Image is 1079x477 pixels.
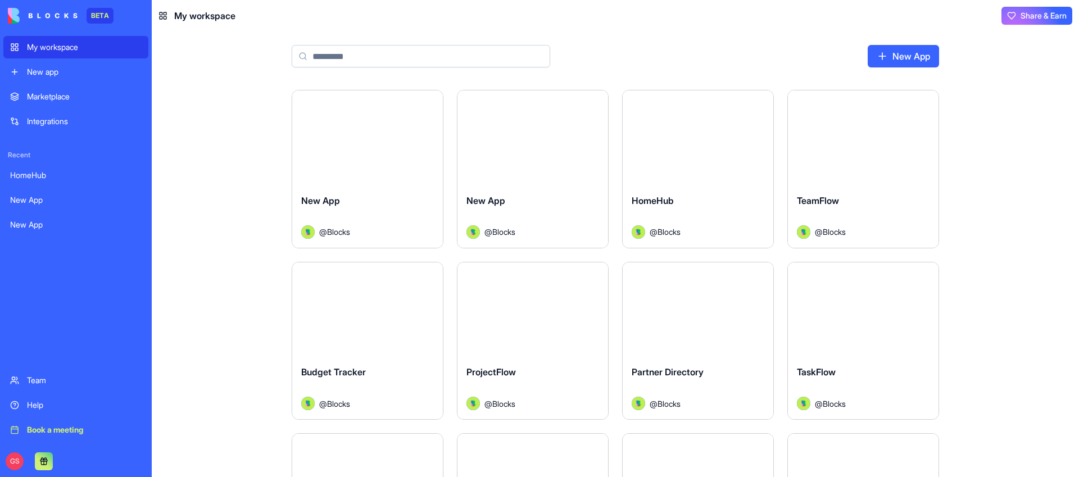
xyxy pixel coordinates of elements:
[8,8,114,24] a: BETA
[622,90,774,248] a: HomeHubAvatar@Blocks
[797,366,836,378] span: TaskFlow
[815,398,823,410] span: @
[457,90,609,248] a: New AppAvatar@Blocks
[457,262,609,420] a: ProjectFlowAvatar@Blocks
[3,164,148,187] a: HomeHub
[466,397,480,410] img: Avatar
[797,225,810,239] img: Avatar
[319,226,327,238] span: @
[87,8,114,24] div: BETA
[632,366,704,378] span: Partner Directory
[6,452,24,470] span: GS
[658,226,681,238] span: Blocks
[650,398,658,410] span: @
[650,226,658,238] span: @
[3,419,148,441] a: Book a meeting
[492,398,515,410] span: Blocks
[327,398,350,410] span: Blocks
[319,398,327,410] span: @
[823,398,846,410] span: Blocks
[797,195,839,206] span: TeamFlow
[301,225,315,239] img: Avatar
[868,45,939,67] a: New App
[301,397,315,410] img: Avatar
[484,398,492,410] span: @
[27,116,142,127] div: Integrations
[632,397,645,410] img: Avatar
[27,91,142,102] div: Marketplace
[27,399,142,411] div: Help
[484,226,492,238] span: @
[301,195,340,206] span: New App
[466,195,505,206] span: New App
[823,226,846,238] span: Blocks
[301,366,366,378] span: Budget Tracker
[27,66,142,78] div: New app
[292,90,443,248] a: New AppAvatar@Blocks
[3,151,148,160] span: Recent
[3,369,148,392] a: Team
[292,262,443,420] a: Budget TrackerAvatar@Blocks
[8,8,78,24] img: logo
[10,219,142,230] div: New App
[797,397,810,410] img: Avatar
[632,195,674,206] span: HomeHub
[1021,10,1067,21] span: Share & Earn
[492,226,515,238] span: Blocks
[10,194,142,206] div: New App
[3,61,148,83] a: New app
[815,226,823,238] span: @
[1001,7,1072,25] button: Share & Earn
[466,366,516,378] span: ProjectFlow
[3,85,148,108] a: Marketplace
[327,226,350,238] span: Blocks
[787,90,939,248] a: TeamFlowAvatar@Blocks
[3,213,148,236] a: New App
[787,262,939,420] a: TaskFlowAvatar@Blocks
[3,110,148,133] a: Integrations
[27,42,142,53] div: My workspace
[174,9,235,22] span: My workspace
[466,225,480,239] img: Avatar
[622,262,774,420] a: Partner DirectoryAvatar@Blocks
[658,398,681,410] span: Blocks
[27,375,142,386] div: Team
[3,36,148,58] a: My workspace
[27,424,142,435] div: Book a meeting
[3,189,148,211] a: New App
[3,394,148,416] a: Help
[632,225,645,239] img: Avatar
[10,170,142,181] div: HomeHub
